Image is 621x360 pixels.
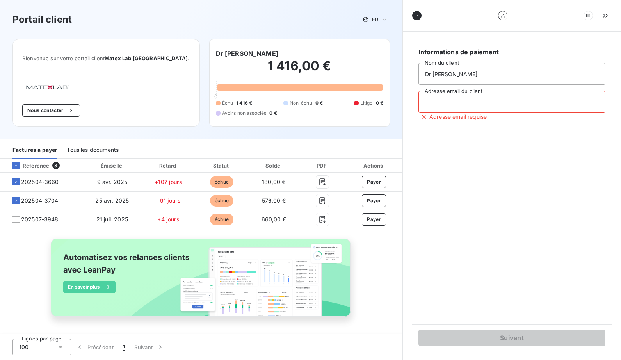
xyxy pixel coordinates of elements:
input: placeholder [418,91,605,113]
img: Company logo [22,82,72,92]
div: PDF [301,162,344,169]
span: 202504-3660 [21,178,59,186]
button: Payer [362,194,386,207]
span: 202504-3704 [21,197,59,205]
span: Échu [222,100,233,107]
span: 21 juil. 2025 [96,216,128,223]
div: Retard [143,162,194,169]
button: Suivant [418,330,605,346]
span: 3 [52,162,59,169]
span: 9 avr. 2025 [97,178,128,185]
span: 660,00 € [262,216,286,223]
div: Actions [347,162,401,169]
span: Non-échu [290,100,312,107]
span: 0 € [376,100,383,107]
div: Statut [197,162,247,169]
span: Litige [360,100,373,107]
h6: Dr [PERSON_NAME] [216,49,278,58]
span: Matex Lab [GEOGRAPHIC_DATA] [105,55,188,61]
span: échue [210,195,233,207]
span: +4 jours [157,216,179,223]
button: Suivant [130,339,169,355]
span: 1 416 € [236,100,252,107]
span: +107 jours [155,178,182,185]
span: 202507-3948 [21,216,59,223]
span: échue [210,214,233,225]
div: Factures à payer [12,142,57,159]
span: 0 € [269,110,277,117]
h3: Portail client [12,12,72,27]
div: Tous les documents [67,142,119,159]
input: placeholder [418,63,605,85]
span: échue [210,176,233,188]
span: 0 [214,93,217,100]
button: 1 [118,339,130,355]
span: 25 avr. 2025 [95,197,129,204]
span: Adresse email requise [429,113,487,121]
button: Nous contacter [22,104,80,117]
h6: Informations de paiement [418,47,605,57]
button: Payer [362,213,386,226]
img: banner [44,234,359,330]
button: Précédent [71,339,118,355]
span: 0 € [315,100,323,107]
div: Référence [6,162,49,169]
span: Bienvenue sur votre portail client . [22,55,190,61]
div: Solde [249,162,297,169]
span: 1 [123,343,125,351]
span: FR [372,16,378,23]
span: 100 [19,343,28,351]
div: Émise le [84,162,140,169]
h2: 1 416,00 € [216,58,384,82]
span: 180,00 € [262,178,285,185]
span: Avoirs non associés [222,110,267,117]
button: Payer [362,176,386,188]
span: +91 jours [156,197,180,204]
span: 576,00 € [262,197,286,204]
